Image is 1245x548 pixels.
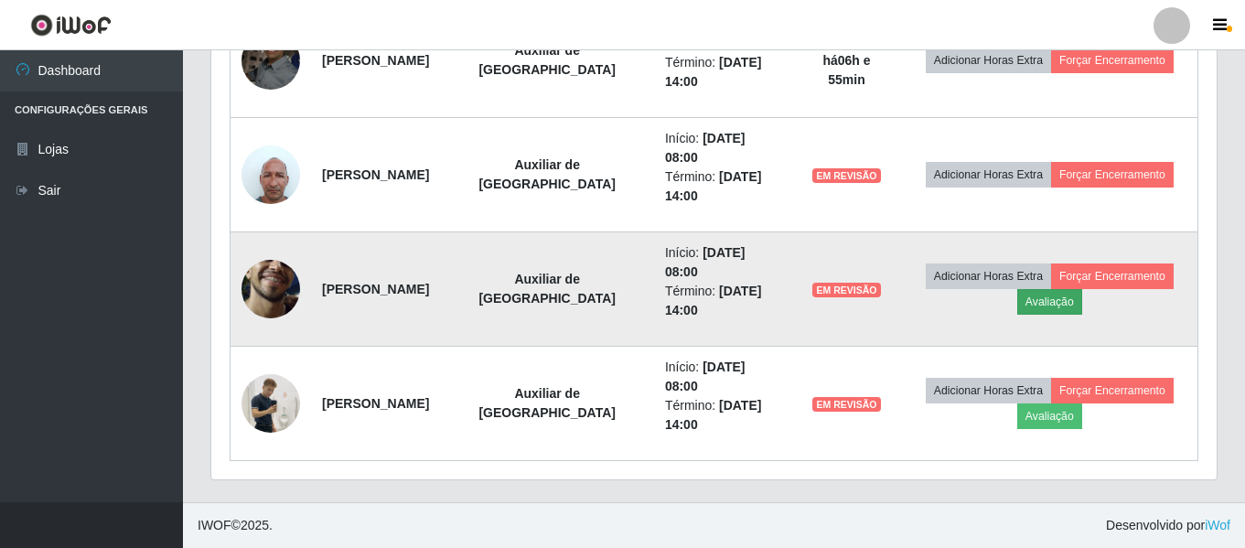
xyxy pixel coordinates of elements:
li: Término: [665,282,781,320]
button: Forçar Encerramento [1051,48,1174,73]
button: Forçar Encerramento [1051,378,1174,403]
li: Término: [665,167,781,206]
button: Avaliação [1017,289,1082,315]
strong: [PERSON_NAME] [322,282,429,296]
time: [DATE] 08:00 [665,245,746,279]
img: 1754225362816.jpeg [241,351,300,456]
button: Forçar Encerramento [1051,162,1174,188]
button: Avaliação [1017,403,1082,429]
a: iWof [1205,518,1230,532]
button: Forçar Encerramento [1051,263,1174,289]
span: © 2025 . [198,516,273,535]
img: CoreUI Logo [30,14,112,37]
span: EM REVISÃO [812,283,880,297]
button: Adicionar Horas Extra [926,162,1051,188]
strong: Auxiliar de [GEOGRAPHIC_DATA] [478,272,616,306]
button: Adicionar Horas Extra [926,263,1051,289]
strong: [PERSON_NAME] [322,396,429,411]
img: 1737056523425.jpeg [241,135,300,213]
strong: [PERSON_NAME] [322,53,429,68]
li: Término: [665,396,781,435]
span: EM REVISÃO [812,397,880,412]
strong: Auxiliar de [GEOGRAPHIC_DATA] [478,157,616,191]
strong: há 06 h e 55 min [822,53,870,87]
time: [DATE] 08:00 [665,360,746,393]
span: IWOF [198,518,231,532]
li: Início: [665,358,781,396]
span: EM REVISÃO [812,168,880,183]
li: Início: [665,243,781,282]
time: [DATE] 08:00 [665,131,746,165]
li: Término: [665,53,781,91]
strong: Auxiliar de [GEOGRAPHIC_DATA] [478,386,616,420]
button: Adicionar Horas Extra [926,378,1051,403]
li: Início: [665,129,781,167]
img: 1755034904390.jpeg [241,224,300,354]
button: Adicionar Horas Extra [926,48,1051,73]
strong: [PERSON_NAME] [322,167,429,182]
span: Desenvolvido por [1106,516,1230,535]
img: 1655477118165.jpeg [241,21,300,99]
